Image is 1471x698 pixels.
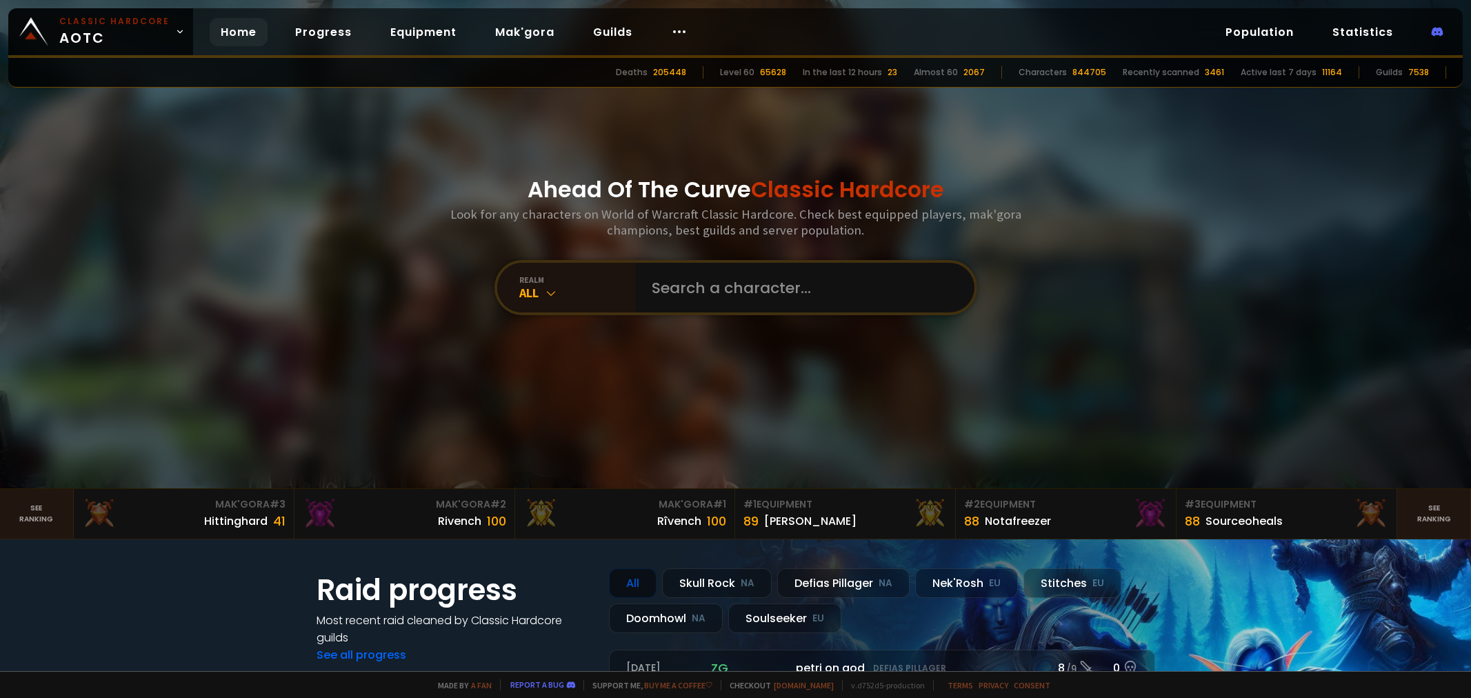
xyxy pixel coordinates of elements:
h3: Look for any characters on World of Warcraft Classic Hardcore. Check best equipped players, mak'g... [445,206,1027,238]
small: NA [741,577,754,590]
span: # 1 [713,497,726,511]
a: Mak'Gora#2Rivench100 [294,489,515,539]
div: realm [519,275,635,285]
span: v. d752d5 - production [842,680,925,690]
span: # 2 [964,497,980,511]
a: Report a bug [510,679,564,690]
div: Defias Pillager [777,568,910,598]
div: 88 [964,512,979,530]
div: 100 [487,512,506,530]
div: All [609,568,657,598]
div: Soulseeker [728,604,841,633]
div: Hittinghard [204,512,268,530]
span: Clunked [885,660,965,677]
div: [PERSON_NAME] [764,512,857,530]
div: Rîvench [657,512,701,530]
small: 86.6k [939,663,965,677]
a: Consent [1014,680,1050,690]
a: See all progress [317,647,406,663]
a: Home [210,18,268,46]
a: Seeranking [1397,489,1471,539]
a: Progress [284,18,363,46]
div: 7538 [1408,66,1429,79]
div: Characters [1019,66,1067,79]
a: Buy me a coffee [644,680,712,690]
span: Support me, [583,680,712,690]
span: # 2 [490,497,506,511]
span: Made by [430,680,492,690]
div: 88 [1185,512,1200,530]
small: MVP [626,661,652,675]
small: NA [879,577,892,590]
a: [DOMAIN_NAME] [774,680,834,690]
div: Deaths [616,66,648,79]
span: Mullitrash [721,660,813,677]
div: Sourceoheals [1205,512,1283,530]
h1: Raid progress [317,568,592,612]
div: 205448 [653,66,686,79]
span: Checkout [721,680,834,690]
div: 844705 [1072,66,1106,79]
div: 3461 [1205,66,1224,79]
div: 100 [707,512,726,530]
div: 41 [273,512,286,530]
a: #3Equipment88Sourceoheals [1177,489,1397,539]
a: Mak'Gora#1Rîvench100 [515,489,736,539]
a: Population [1214,18,1305,46]
div: 2067 [963,66,985,79]
div: Mak'Gora [523,497,727,512]
div: Rivench [438,512,481,530]
a: a fan [471,680,492,690]
a: #1Equipment89[PERSON_NAME] [735,489,956,539]
a: Mak'Gora#3Hittinghard41 [74,489,294,539]
div: Mak'Gora [303,497,506,512]
div: In the last 12 hours [803,66,882,79]
h4: Most recent raid cleaned by Classic Hardcore guilds [317,612,592,646]
div: Doomhowl [609,604,723,633]
small: EU [812,612,824,626]
span: AOTC [59,15,170,48]
a: Equipment [379,18,468,46]
div: All [519,285,635,301]
span: # 3 [270,497,286,511]
span: # 3 [1185,497,1201,511]
a: [DATE]zgpetri on godDefias Pillager8 /90 [609,650,1155,686]
h1: Ahead Of The Curve [528,173,944,206]
a: Terms [948,680,973,690]
div: 89 [743,512,759,530]
span: Classic Hardcore [751,174,944,205]
div: Equipment [964,497,1168,512]
div: Level 60 [720,66,754,79]
small: EU [989,577,1001,590]
a: Statistics [1321,18,1404,46]
small: NA [692,612,706,626]
div: 11164 [1322,66,1342,79]
div: Notafreezer [985,512,1051,530]
div: Equipment [743,497,947,512]
div: Recently scanned [1123,66,1199,79]
div: Active last 7 days [1241,66,1317,79]
div: Skull Rock [662,568,772,598]
small: 313.3k [783,663,813,677]
span: See details [1067,661,1119,675]
div: 23 [888,66,897,79]
div: 65628 [760,66,786,79]
div: Mak'Gora [82,497,286,512]
span: # 1 [743,497,757,511]
small: EU [1092,577,1104,590]
div: Almost 60 [914,66,958,79]
a: Guilds [582,18,643,46]
small: Classic Hardcore [59,15,170,28]
div: Nek'Rosh [915,568,1018,598]
a: Classic HardcoreAOTC [8,8,193,55]
a: Mak'gora [484,18,566,46]
a: #2Equipment88Notafreezer [956,489,1177,539]
input: Search a character... [643,263,958,312]
a: Privacy [979,680,1008,690]
div: Stitches [1023,568,1121,598]
div: Equipment [1185,497,1388,512]
div: Guilds [1376,66,1403,79]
